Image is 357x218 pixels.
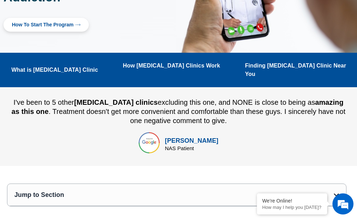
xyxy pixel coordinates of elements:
p: How may I help you today? [262,205,322,210]
div: Navigation go back [8,36,18,47]
span: We're online! [41,65,97,136]
a: How [MEDICAL_DATA] Clinics Work [123,62,220,70]
div: Minimize live chat window [115,4,132,20]
div: Chat with us now [47,37,128,46]
textarea: Type your message and hit 'Enter' [4,144,134,169]
div: I've been to 5 other excluding this one, and NONE is close to being as . Treatment doesn't get mo... [11,98,346,125]
div: Open table of contents [334,192,339,198]
a: Finding [MEDICAL_DATA] Clinic Near You [245,62,350,78]
a: How to Start the program [4,18,89,32]
img: top rated online suboxone treatment for opioid addiction treatment in tennessee and texas [139,132,160,153]
div: We're Online! [262,198,322,204]
div: Jump to Section [14,191,334,199]
b: [MEDICAL_DATA] clinics [74,98,158,106]
div: NAS Patient [165,146,218,151]
a: What is [MEDICAL_DATA] Clinic [11,66,98,74]
span: How to Start the program [12,22,74,27]
div: [PERSON_NAME] [165,136,218,146]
